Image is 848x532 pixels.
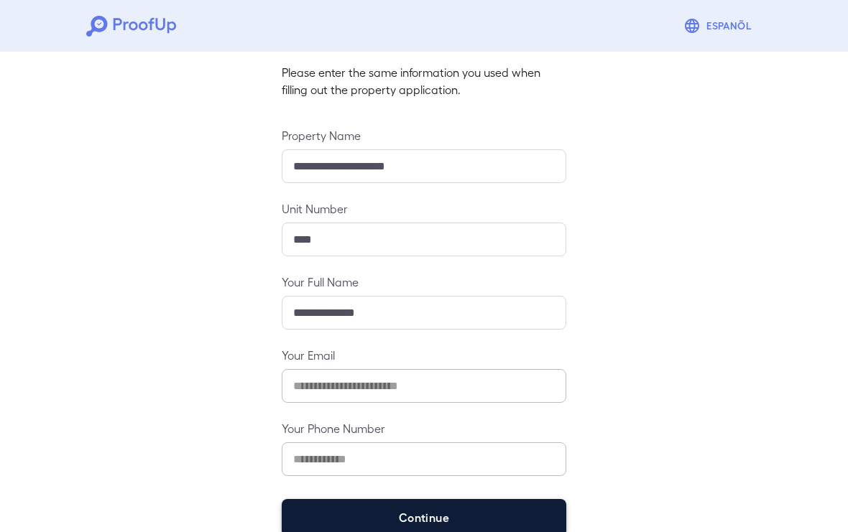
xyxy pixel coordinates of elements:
label: Unit Number [282,200,566,217]
p: Please enter the same information you used when filling out the property application. [282,64,566,98]
label: Your Email [282,347,566,363]
label: Your Phone Number [282,420,566,437]
label: Your Full Name [282,274,566,290]
button: Espanõl [678,11,762,40]
label: Property Name [282,127,566,144]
